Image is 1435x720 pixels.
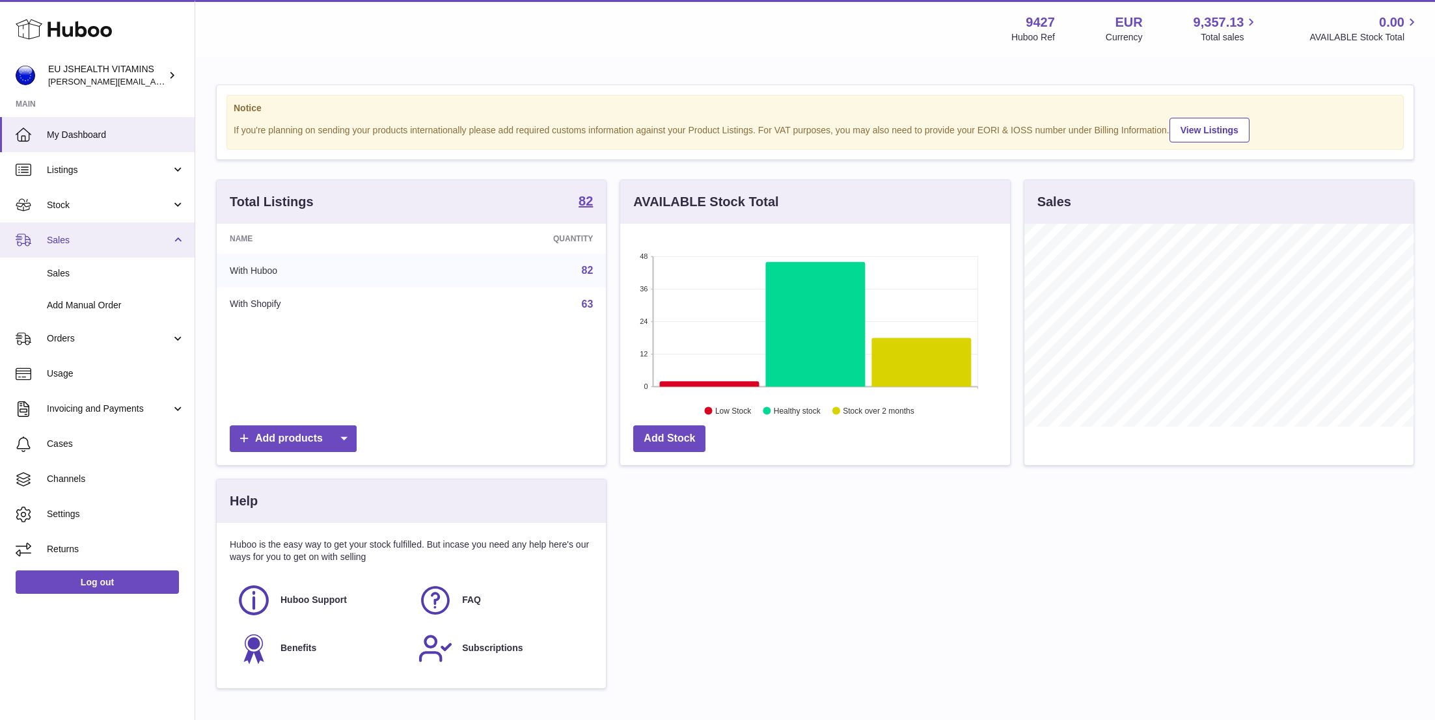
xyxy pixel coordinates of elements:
[640,252,648,260] text: 48
[633,425,705,452] a: Add Stock
[47,299,185,312] span: Add Manual Order
[47,332,171,345] span: Orders
[774,407,821,416] text: Healthy stock
[16,66,35,85] img: laura@jessicasepel.com
[47,267,185,280] span: Sales
[47,164,171,176] span: Listings
[48,76,261,87] span: [PERSON_NAME][EMAIL_ADDRESS][DOMAIN_NAME]
[1169,118,1250,142] a: View Listings
[234,102,1397,114] strong: Notice
[1309,31,1419,44] span: AVAILABLE Stock Total
[47,543,185,555] span: Returns
[1194,14,1259,44] a: 9,357.13 Total sales
[217,224,427,254] th: Name
[230,539,593,563] p: Huboo is the easy way to get your stock fulfilled. But incase you need any help here's our ways f...
[47,234,171,247] span: Sales
[1106,31,1143,44] div: Currency
[47,508,185,520] span: Settings
[217,287,427,321] td: With Shopify
[280,594,347,606] span: Huboo Support
[1379,14,1404,31] span: 0.00
[640,285,648,293] text: 36
[1201,31,1259,44] span: Total sales
[47,473,185,485] span: Channels
[217,254,427,287] td: With Huboo
[47,438,185,450] span: Cases
[462,594,481,606] span: FAQ
[234,116,1397,142] div: If you're planning on sending your products internationally please add required customs informati...
[47,367,185,380] span: Usage
[640,317,648,325] text: 24
[230,492,258,510] h3: Help
[230,425,357,452] a: Add products
[236,631,405,666] a: Benefits
[1037,193,1071,211] h3: Sales
[715,407,752,416] text: Low Stock
[16,570,179,594] a: Log out
[47,129,185,141] span: My Dashboard
[843,407,914,416] text: Stock over 2 months
[48,63,165,88] div: EU JSHEALTH VITAMINS
[280,642,316,654] span: Benefits
[579,194,593,210] a: 82
[462,642,523,654] span: Subscriptions
[1011,31,1055,44] div: Huboo Ref
[640,350,648,358] text: 12
[582,265,594,276] a: 82
[47,403,171,415] span: Invoicing and Payments
[236,583,405,618] a: Huboo Support
[1194,14,1244,31] span: 9,357.13
[1026,14,1055,31] strong: 9427
[230,193,314,211] h3: Total Listings
[633,193,778,211] h3: AVAILABLE Stock Total
[1309,14,1419,44] a: 0.00 AVAILABLE Stock Total
[418,631,586,666] a: Subscriptions
[427,224,607,254] th: Quantity
[1115,14,1142,31] strong: EUR
[644,382,648,390] text: 0
[582,299,594,310] a: 63
[418,583,586,618] a: FAQ
[579,194,593,207] strong: 82
[47,199,171,211] span: Stock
